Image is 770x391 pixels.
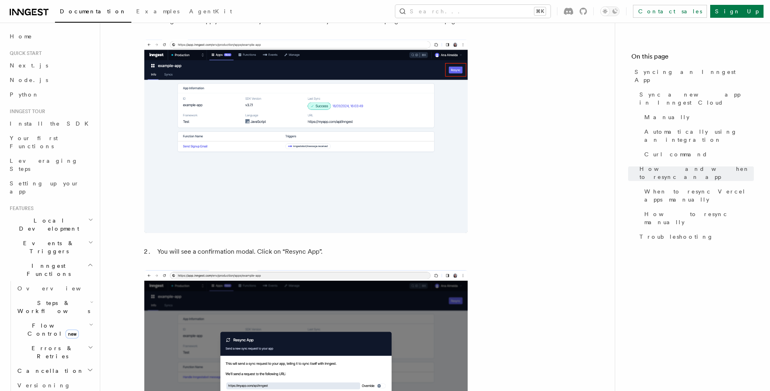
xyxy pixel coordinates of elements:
a: AgentKit [184,2,237,22]
span: Home [10,32,32,40]
button: Toggle dark mode [600,6,620,16]
span: Documentation [60,8,127,15]
span: Examples [136,8,179,15]
span: AgentKit [189,8,232,15]
span: Steps & Workflows [14,299,90,315]
a: Examples [131,2,184,22]
span: Events & Triggers [6,239,88,255]
span: Manually [644,113,690,121]
span: Automatically using an integration [644,128,754,144]
a: Documentation [55,2,131,23]
span: Overview [17,285,101,292]
a: Leveraging Steps [6,153,95,176]
a: Curl command [641,147,754,162]
span: Local Development [6,217,88,233]
a: Sync a new app in Inngest Cloud [636,87,754,110]
a: Syncing an Inngest App [631,65,754,87]
a: Automatically using an integration [641,124,754,147]
span: Sync a new app in Inngest Cloud [639,90,754,107]
a: Home [6,29,95,44]
a: Contact sales [633,5,707,18]
span: Leveraging Steps [10,158,78,172]
span: Next.js [10,62,48,69]
span: Your first Functions [10,135,58,149]
a: Node.js [6,73,95,87]
span: Quick start [6,50,42,57]
span: How and when to resync an app [639,165,754,181]
span: How to resync manually [644,210,754,226]
span: Errors & Retries [14,344,88,360]
span: Flow Control [14,322,89,338]
li: You will see a confirmation modal. Click on “Resync App”. [155,246,468,257]
span: Setting up your app [10,180,79,195]
h4: On this page [631,52,754,65]
a: Setting up your app [6,176,95,199]
span: Inngest tour [6,108,45,115]
a: How and when to resync an app [636,162,754,184]
a: Python [6,87,95,102]
button: Cancellation [14,364,95,378]
span: new [65,330,79,338]
button: Inngest Functions [6,259,95,281]
span: Features [6,205,34,212]
kbd: ⌘K [534,7,546,15]
button: Local Development [6,213,95,236]
a: Manually [641,110,754,124]
button: Search...⌘K [395,5,551,18]
img: Inngest Cloud screen with resync app button [144,40,468,233]
span: Versioning [17,382,71,389]
a: Overview [14,281,95,296]
span: Inngest Functions [6,262,87,278]
span: Troubleshooting [639,233,713,241]
span: Node.js [10,77,48,83]
a: Install the SDK [6,116,95,131]
button: Events & Triggers [6,236,95,259]
a: How to resync manually [641,207,754,229]
span: Cancellation [14,367,84,375]
a: Your first Functions [6,131,95,153]
span: Syncing an Inngest App [635,68,754,84]
a: Troubleshooting [636,229,754,244]
a: Sign Up [710,5,764,18]
span: When to resync Vercel apps manually [644,187,754,204]
span: Curl command [644,150,708,158]
button: Flow Controlnew [14,318,95,341]
a: Next.js [6,58,95,73]
button: Errors & Retries [14,341,95,364]
span: Install the SDK [10,120,93,127]
span: Python [10,91,39,98]
a: When to resync Vercel apps manually [641,184,754,207]
button: Steps & Workflows [14,296,95,318]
